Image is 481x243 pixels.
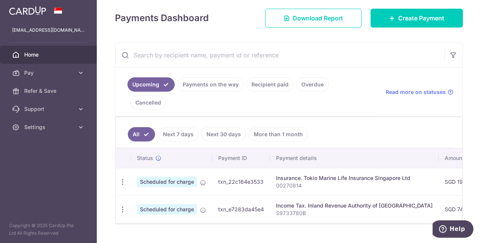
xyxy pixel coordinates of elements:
p: S9733780B [276,209,433,217]
td: txn_e7283da45e4 [212,195,270,223]
a: Upcoming [127,77,175,92]
span: Settings [24,123,74,131]
span: Download Report [293,14,343,23]
a: Download Report [265,9,362,28]
th: Payment ID [212,148,270,168]
th: Payment details [270,148,439,168]
td: SGD 745.91 [439,195,481,223]
span: Status [137,154,153,162]
span: Scheduled for charge [137,177,197,187]
span: Create Payment [398,14,444,23]
a: Create Payment [371,9,463,28]
p: [EMAIL_ADDRESS][DOMAIN_NAME] [12,26,85,34]
img: CardUp [9,6,46,15]
a: Read more on statuses [386,88,453,96]
span: Home [24,51,74,58]
a: Next 7 days [158,127,199,141]
a: Overdue [296,77,329,92]
iframe: Opens a widget where you can find more information [433,220,473,239]
a: Cancelled [130,95,166,110]
td: SGD 190.00 [439,168,481,195]
a: All [128,127,155,141]
span: Read more on statuses [386,88,446,96]
span: Support [24,105,74,113]
td: txn_22c164e3533 [212,168,270,195]
span: Amount [445,154,464,162]
a: Recipient paid [247,77,293,92]
span: Scheduled for charge [137,204,197,215]
h4: Payments Dashboard [115,11,209,25]
span: Pay [24,69,74,77]
div: Insurance. Tokio Marine Life Insurance Singapore Ltd [276,174,433,182]
a: More than 1 month [249,127,308,141]
a: Next 30 days [202,127,246,141]
span: Refer & Save [24,87,74,95]
a: Payments on the way [178,77,244,92]
p: 00270814 [276,182,433,189]
input: Search by recipient name, payment id or reference [115,43,444,67]
div: Income Tax. Inland Revenue Authority of [GEOGRAPHIC_DATA] [276,202,433,209]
